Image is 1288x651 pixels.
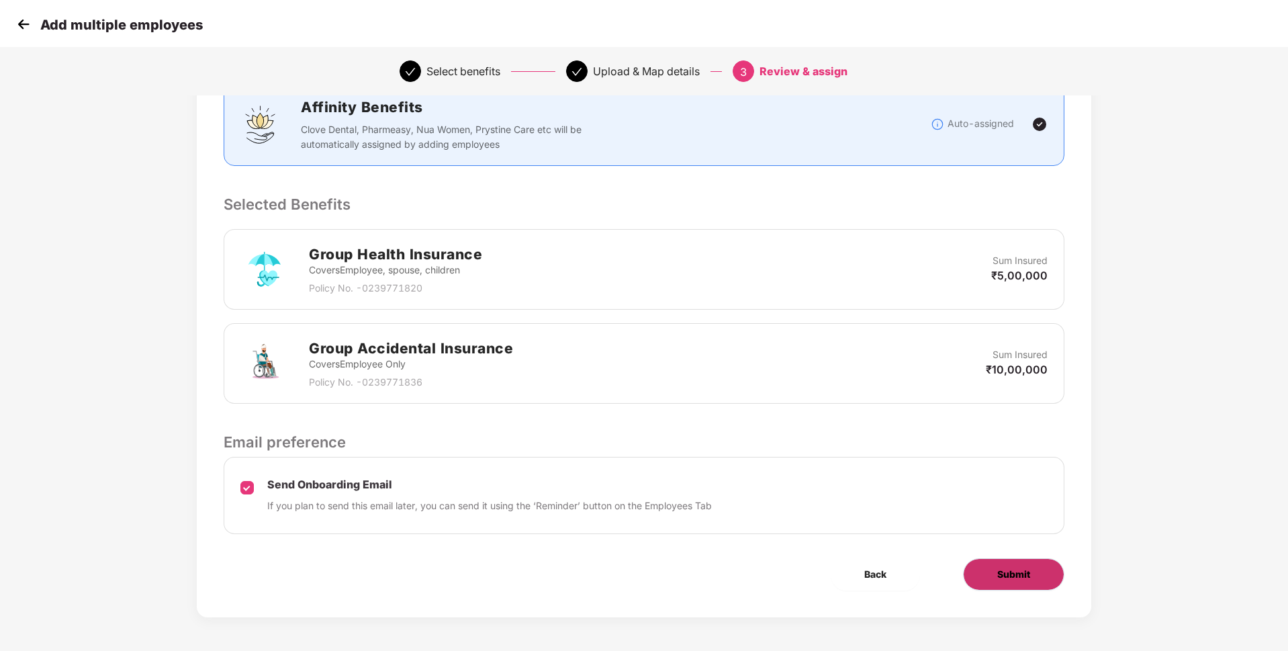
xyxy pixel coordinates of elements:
[760,60,847,82] div: Review & assign
[309,263,482,277] p: Covers Employee, spouse, children
[997,567,1030,582] span: Submit
[309,243,482,265] h2: Group Health Insurance
[963,558,1064,591] button: Submit
[426,60,500,82] div: Select benefits
[309,281,482,296] p: Policy No. - 0239771820
[831,558,920,591] button: Back
[864,567,886,582] span: Back
[948,116,1014,131] p: Auto-assigned
[593,60,700,82] div: Upload & Map details
[40,17,203,33] p: Add multiple employees
[309,337,513,359] h2: Group Accidental Insurance
[224,193,1064,216] p: Selected Benefits
[405,67,416,77] span: check
[224,431,1064,453] p: Email preference
[267,498,712,513] p: If you plan to send this email later, you can send it using the ‘Reminder’ button on the Employee...
[993,347,1048,362] p: Sum Insured
[301,122,590,152] p: Clove Dental, Pharmeasy, Nua Women, Prystine Care etc will be automatically assigned by adding em...
[1031,116,1048,132] img: svg+xml;base64,PHN2ZyBpZD0iVGljay0yNHgyNCIgeG1sbnM9Imh0dHA6Ly93d3cudzMub3JnLzIwMDAvc3ZnIiB3aWR0aD...
[13,14,34,34] img: svg+xml;base64,PHN2ZyB4bWxucz0iaHR0cDovL3d3dy53My5vcmcvMjAwMC9zdmciIHdpZHRoPSIzMCIgaGVpZ2h0PSIzMC...
[931,118,944,131] img: svg+xml;base64,PHN2ZyBpZD0iSW5mb18tXzMyeDMyIiBkYXRhLW5hbWU9IkluZm8gLSAzMngzMiIgeG1sbnM9Imh0dHA6Ly...
[309,357,513,372] p: Covers Employee Only
[240,245,289,294] img: svg+xml;base64,PHN2ZyB4bWxucz0iaHR0cDovL3d3dy53My5vcmcvMjAwMC9zdmciIHdpZHRoPSI3MiIgaGVpZ2h0PSI3Mi...
[240,339,289,388] img: svg+xml;base64,PHN2ZyB4bWxucz0iaHR0cDovL3d3dy53My5vcmcvMjAwMC9zdmciIHdpZHRoPSI3MiIgaGVpZ2h0PSI3Mi...
[571,67,582,77] span: check
[240,104,281,144] img: svg+xml;base64,PHN2ZyBpZD0iQWZmaW5pdHlfQmVuZWZpdHMiIGRhdGEtbmFtZT0iQWZmaW5pdHkgQmVuZWZpdHMiIHhtbG...
[993,253,1048,268] p: Sum Insured
[986,362,1048,377] p: ₹10,00,000
[991,268,1048,283] p: ₹5,00,000
[309,375,513,390] p: Policy No. - 0239771836
[301,96,783,118] h2: Affinity Benefits
[267,478,712,492] p: Send Onboarding Email
[740,65,747,79] span: 3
